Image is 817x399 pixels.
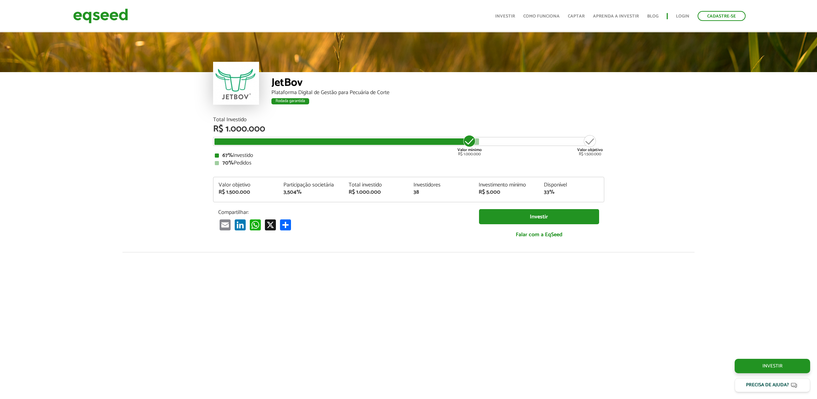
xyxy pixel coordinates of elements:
[544,190,599,195] div: 33%
[647,14,658,19] a: Blog
[479,182,534,188] div: Investimento mínimo
[213,125,604,134] div: R$ 1.000.000
[271,90,604,95] div: Plataforma Digital de Gestão para Pecuária de Corte
[479,228,599,242] a: Falar com a EqSeed
[568,14,585,19] a: Captar
[479,209,599,225] a: Investir
[215,160,603,166] div: Pedidos
[222,151,233,160] strong: 67%
[577,147,603,153] strong: Valor objetivo
[735,359,810,373] a: Investir
[413,182,468,188] div: Investidores
[279,219,292,230] a: Compartilhar
[544,182,599,188] div: Disponível
[349,190,404,195] div: R$ 1.000.000
[457,147,482,153] strong: Valor mínimo
[283,182,338,188] div: Participação societária
[676,14,689,19] a: Login
[218,219,232,230] a: Email
[271,98,309,104] div: Rodada garantida
[219,190,273,195] div: R$ 1.500.000
[577,134,603,156] div: R$ 1.500.000
[349,182,404,188] div: Total investido
[73,7,128,25] img: EqSeed
[222,158,234,168] strong: 70%
[248,219,262,230] a: WhatsApp
[213,117,604,123] div: Total Investido
[413,190,468,195] div: 38
[264,219,277,230] a: X
[215,153,603,158] div: Investido
[219,182,273,188] div: Valor objetivo
[218,209,469,216] p: Compartilhar:
[495,14,515,19] a: Investir
[457,134,482,156] div: R$ 1.000.000
[271,77,604,90] div: JetBov
[283,190,338,195] div: 3,504%
[479,190,534,195] div: R$ 5.000
[698,11,746,21] a: Cadastre-se
[233,219,247,230] a: LinkedIn
[523,14,560,19] a: Como funciona
[593,14,639,19] a: Aprenda a investir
